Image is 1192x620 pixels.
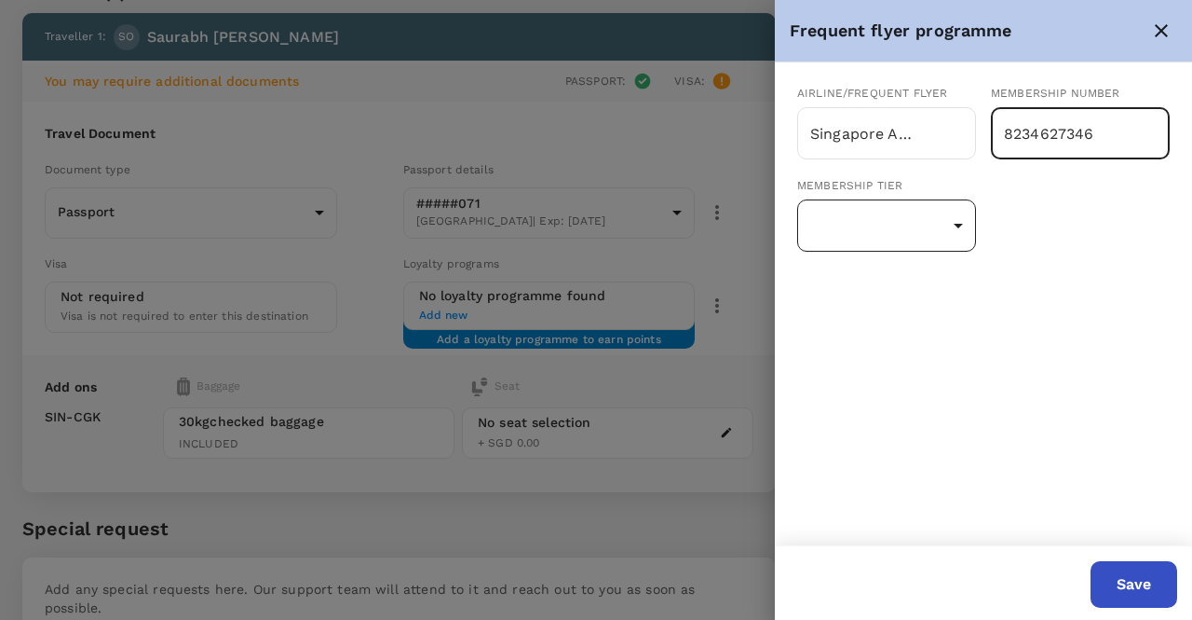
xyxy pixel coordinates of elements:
[797,202,976,249] div: ​
[966,131,969,135] button: Open
[797,85,976,103] div: Airline/Frequent Flyer
[1090,561,1177,608] button: Save
[790,18,1145,45] div: Frequent flyer programme
[991,85,1170,103] div: Membership number
[1145,15,1177,47] button: close
[991,110,1170,157] input: Membership number
[797,177,976,196] div: Membership tier
[806,116,915,151] input: Airline/frequent flyer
